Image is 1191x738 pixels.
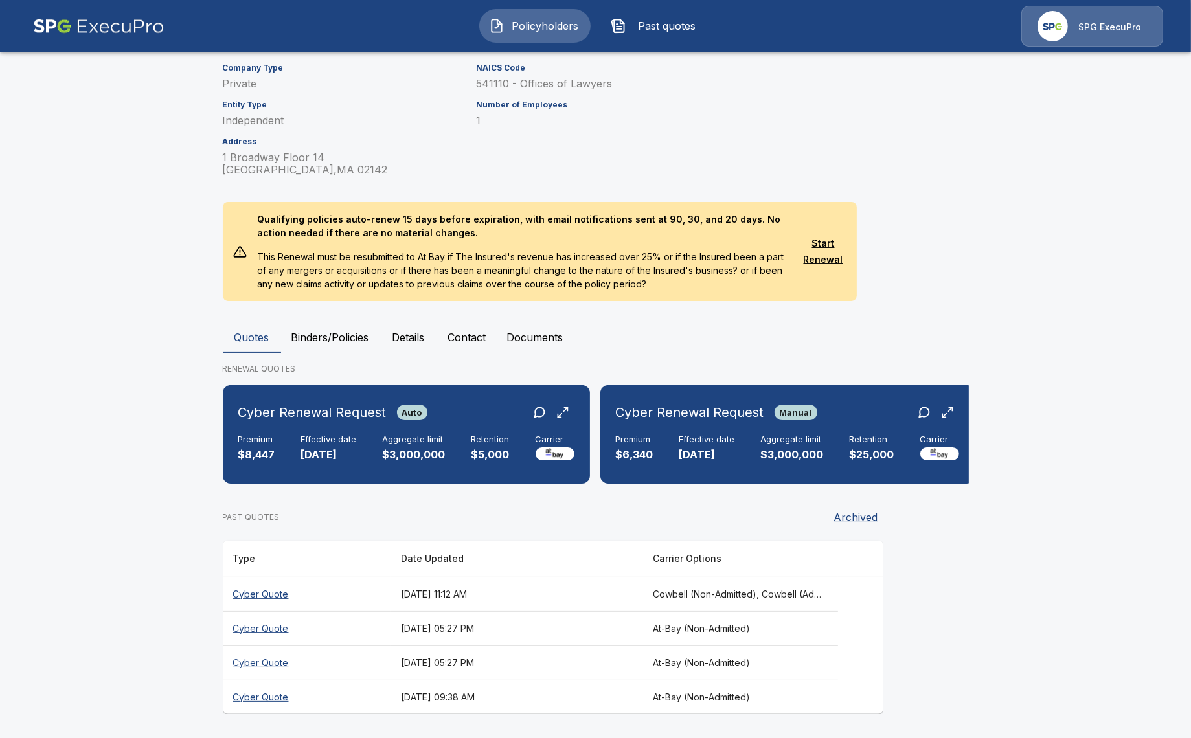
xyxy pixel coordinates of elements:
p: This Renewal must be resubmitted to At Bay if The Insured's revenue has increased over 25% or if ... [247,250,800,301]
h6: Cyber Renewal Request [616,402,764,423]
p: SPG ExecuPro [1078,21,1141,34]
h6: Carrier [920,434,959,445]
p: 541110 - Offices of Lawyers [477,78,842,90]
span: Auto [397,407,427,418]
button: Details [380,322,438,353]
p: 1 Broadway Floor 14 [GEOGRAPHIC_DATA] , MA 02142 [223,151,461,176]
p: $25,000 [850,447,894,462]
p: PAST QUOTES [223,511,280,523]
th: [DATE] 11:12 AM [391,577,642,611]
th: [DATE] 05:27 PM [391,645,642,680]
h6: Aggregate limit [761,434,824,445]
table: responsive table [223,541,883,714]
span: Policyholders [510,18,581,34]
h6: Entity Type [223,100,461,109]
span: Past quotes [631,18,703,34]
a: Agency IconSPG ExecuPro [1021,6,1163,47]
span: Manual [775,407,817,418]
p: $3,000,000 [383,447,446,462]
img: Carrier [536,447,574,460]
th: Type [223,541,391,577]
button: Policyholders IconPolicyholders [479,9,591,43]
button: Quotes [223,322,281,353]
h6: Number of Employees [477,100,842,109]
button: Contact [438,322,497,353]
button: Past quotes IconPast quotes [601,9,712,43]
p: 1 [477,115,842,127]
h6: Retention [850,434,894,445]
p: Independent [223,115,461,127]
h6: Premium [238,434,275,445]
img: AA Logo [33,6,164,47]
img: Carrier [920,447,959,460]
img: Past quotes Icon [611,18,626,34]
p: $8,447 [238,447,275,462]
h6: Aggregate limit [383,434,446,445]
button: Binders/Policies [281,322,380,353]
h6: Premium [616,434,653,445]
img: Agency Icon [1038,11,1068,41]
th: Date Updated [391,541,642,577]
button: Documents [497,322,574,353]
th: At-Bay (Non-Admitted) [642,645,839,680]
th: Cyber Quote [223,645,391,680]
div: policyholder tabs [223,322,969,353]
button: Archived [829,504,883,530]
p: $3,000,000 [761,447,824,462]
h6: Cyber Renewal Request [238,402,387,423]
th: At-Bay (Non-Admitted) [642,680,839,714]
th: Cyber Quote [223,680,391,714]
p: $5,000 [471,447,510,462]
h6: Effective date [679,434,735,445]
img: Policyholders Icon [489,18,505,34]
th: At-Bay (Non-Admitted) [642,611,839,645]
h6: Carrier [536,434,574,445]
p: Qualifying policies auto-renew 15 days before expiration, with email notifications sent at 90, 30... [247,202,800,250]
p: [DATE] [301,447,357,462]
th: [DATE] 09:38 AM [391,680,642,714]
p: RENEWAL QUOTES [223,363,969,375]
h6: Effective date [301,434,357,445]
th: Cowbell (Non-Admitted), Cowbell (Admitted), Corvus Cyber (Non-Admitted), Tokio Marine TMHCC (Non-... [642,577,839,611]
p: Private [223,78,461,90]
th: [DATE] 05:27 PM [391,611,642,645]
h6: Company Type [223,63,461,73]
h6: Address [223,137,461,146]
button: Start Renewal [800,232,846,271]
th: Cyber Quote [223,577,391,611]
h6: NAICS Code [477,63,842,73]
th: Cyber Quote [223,611,391,645]
p: [DATE] [679,447,735,462]
h6: Retention [471,434,510,445]
th: Carrier Options [642,541,839,577]
p: $6,340 [616,447,653,462]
